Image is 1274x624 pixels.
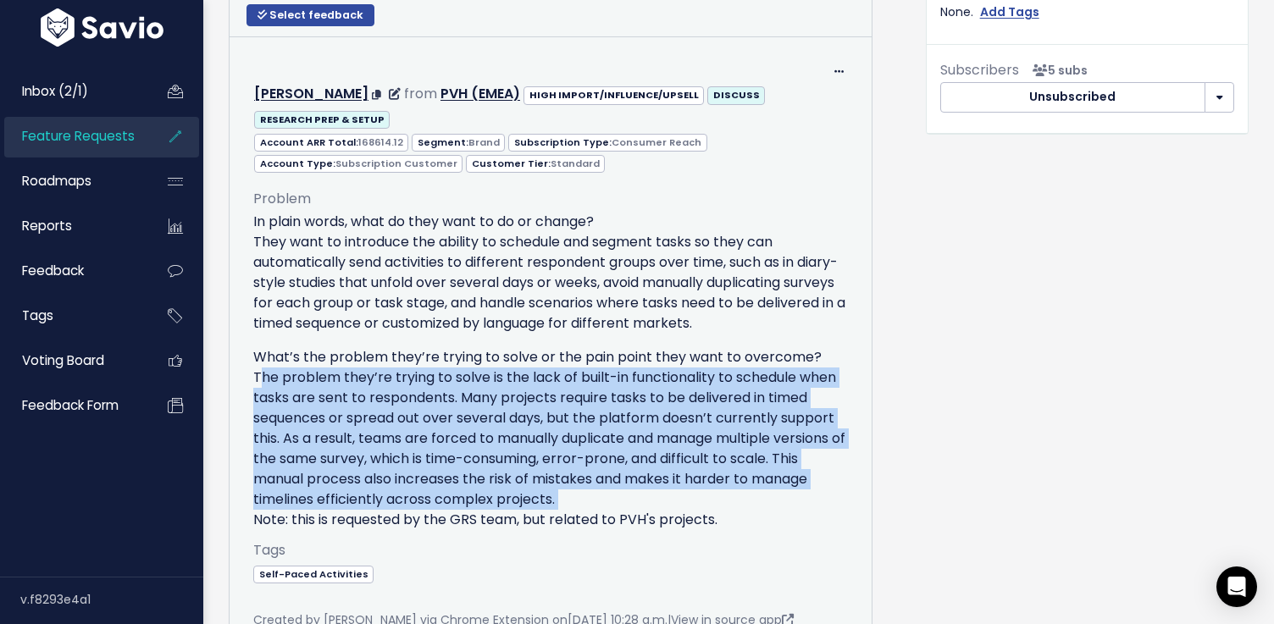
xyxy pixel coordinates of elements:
[22,306,53,324] span: Tags
[4,341,141,380] a: Voting Board
[980,2,1039,23] a: Add Tags
[4,72,141,111] a: Inbox (2/1)
[404,84,437,103] span: from
[254,155,463,173] span: Account Type:
[260,113,385,126] strong: RESEARCH PREP & SETUP
[254,134,408,152] span: Account ARR Total:
[940,2,1234,23] div: None.
[22,262,84,279] span: Feedback
[22,351,104,369] span: Voting Board
[22,127,135,145] span: Feature Requests
[269,8,363,22] span: Select feedback
[22,396,119,414] span: Feedback form
[1216,566,1257,607] div: Open Intercom Messenger
[713,88,760,102] strong: DISCUSS
[4,251,141,290] a: Feedback
[335,157,457,170] span: Subscription Customer
[412,134,505,152] span: Segment:
[22,82,88,100] span: Inbox (2/1)
[254,84,368,103] a: [PERSON_NAME]
[253,565,374,582] a: Self-Paced Activities
[4,162,141,201] a: Roadmaps
[468,135,500,149] span: Brand
[508,134,706,152] span: Subscription Type:
[551,157,600,170] span: Standard
[253,540,285,560] span: Tags
[466,155,605,173] span: Customer Tier:
[358,135,403,149] span: 168614.12
[440,84,520,103] a: PVH (EMEA)
[20,577,203,621] div: v.f8293e4a1
[253,347,848,530] p: What’s the problem they’re trying to solve or the pain point they want to overcome? The problem t...
[253,212,848,334] p: In plain words, what do they want to do or change? They want to introduce the ability to schedule...
[253,566,374,583] span: Self-Paced Activities
[940,82,1206,113] button: Unsubscribed
[529,88,699,102] strong: HIGH IMPORT/INFLUENCE/UPSELL
[4,117,141,156] a: Feature Requests
[4,386,141,425] a: Feedback form
[22,217,72,235] span: Reports
[253,189,311,208] span: Problem
[4,296,141,335] a: Tags
[246,4,374,26] button: Select feedback
[4,207,141,246] a: Reports
[36,8,168,47] img: logo-white.9d6f32f41409.svg
[940,60,1019,80] span: Subscribers
[612,135,701,149] span: Consumer Reach
[22,172,91,190] span: Roadmaps
[1026,62,1088,79] span: <p><strong>Subscribers</strong><br><br> - Kelly Kendziorski<br> - Migui Franco<br> - Eric Avissar...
